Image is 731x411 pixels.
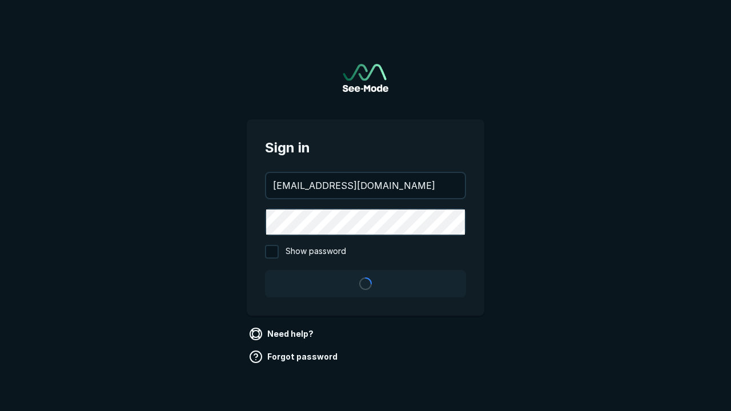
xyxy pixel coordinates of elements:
a: Need help? [247,325,318,343]
span: Sign in [265,138,466,158]
a: Forgot password [247,348,342,366]
span: Show password [286,245,346,259]
img: See-Mode Logo [343,64,388,92]
input: your@email.com [266,173,465,198]
a: Go to sign in [343,64,388,92]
